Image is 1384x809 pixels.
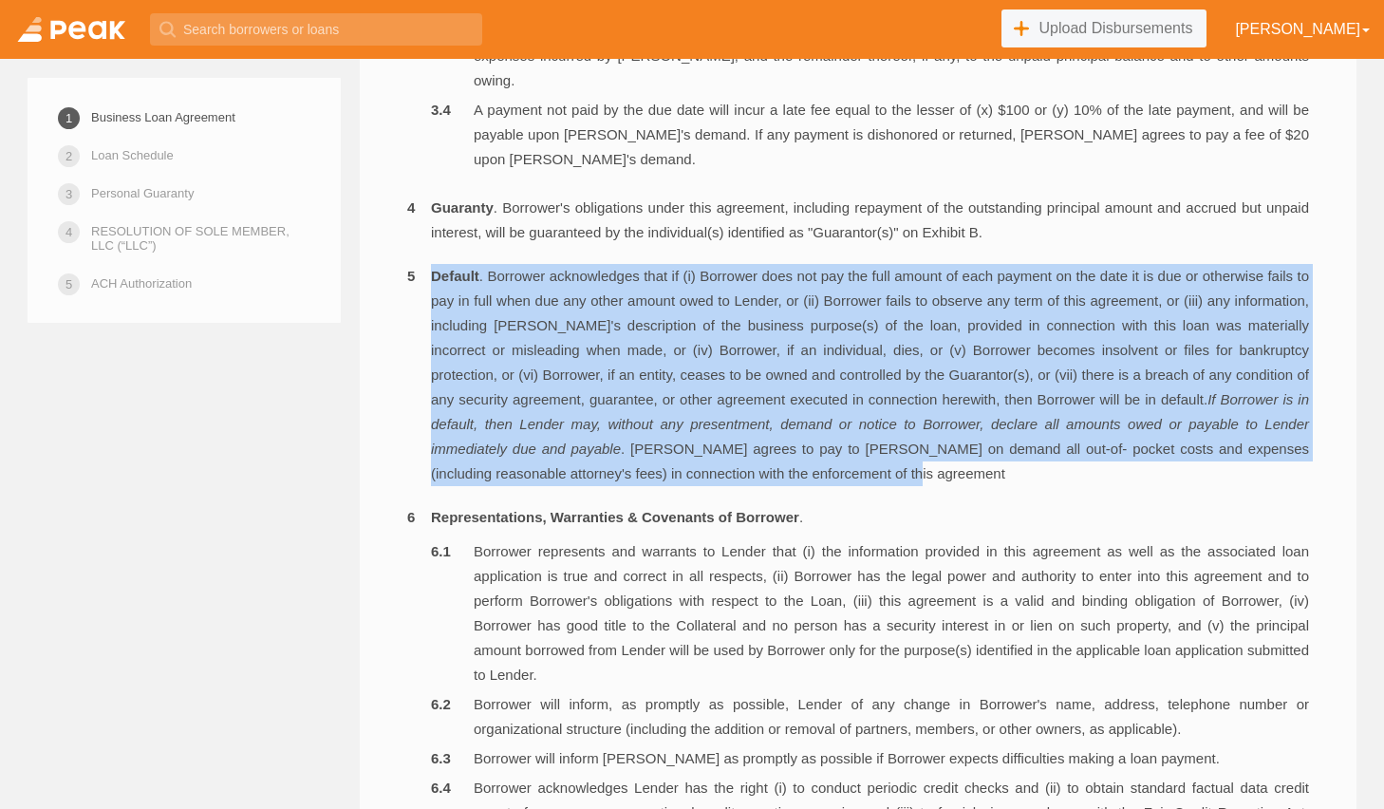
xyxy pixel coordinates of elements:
[407,264,1309,486] li: . Borrower acknowledges that if (i) Borrower does not pay the full amount of each payment on the ...
[91,267,192,300] a: ACH Authorization
[407,196,1309,245] li: . Borrower's obligations under this agreement, including repayment of the outstanding principal a...
[431,268,479,284] b: Default
[91,101,235,134] a: Business Loan Agreement
[1001,9,1207,47] a: Upload Disbursements
[431,509,799,525] b: Representations, Warranties & Covenants of Borrower
[431,746,1220,771] li: Borrower will inform [PERSON_NAME] as promptly as possible if Borrower expects difficulties makin...
[431,391,1309,457] i: If Borrower is in default, then Lender may, without any presentment, demand or notice to Borrower...
[150,13,482,46] input: Search borrowers or loans
[431,98,1309,172] li: A payment not paid by the due date will incur a late fee equal to the lesser of (x) $100 or (y) 1...
[91,139,174,172] a: Loan Schedule
[91,215,310,262] a: RESOLUTION OF SOLE MEMBER, LLC (“LLC”)
[431,692,1309,742] li: Borrower will inform, as promptly as possible, Lender of any change in Borrower's name, address, ...
[431,539,1309,687] li: Borrower represents and warrants to Lender that (i) the information provided in this agreement as...
[431,199,494,216] b: Guaranty
[91,177,194,210] a: Personal Guaranty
